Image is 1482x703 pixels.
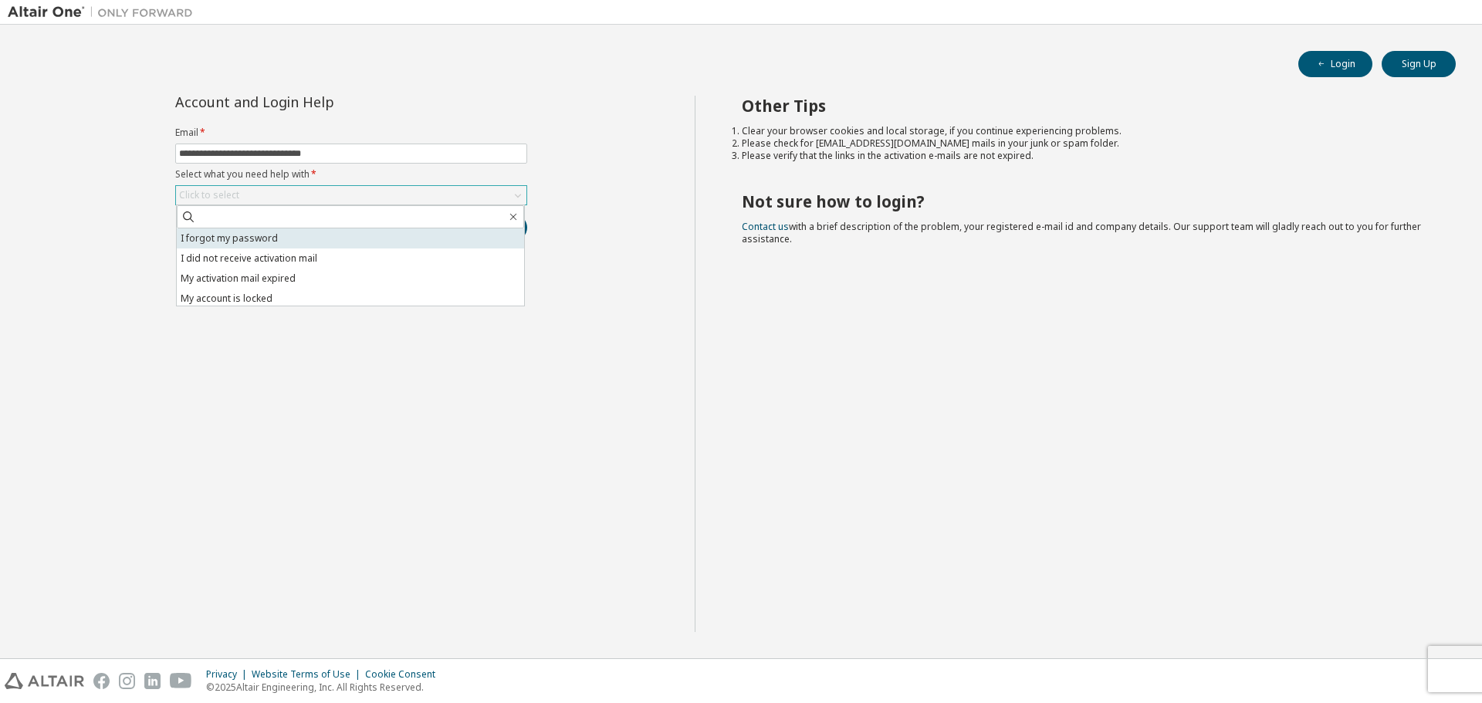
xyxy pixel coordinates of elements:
[252,668,365,681] div: Website Terms of Use
[742,96,1429,116] h2: Other Tips
[742,220,789,233] a: Contact us
[742,137,1429,150] li: Please check for [EMAIL_ADDRESS][DOMAIN_NAME] mails in your junk or spam folder.
[144,673,161,689] img: linkedin.svg
[1298,51,1372,77] button: Login
[742,125,1429,137] li: Clear your browser cookies and local storage, if you continue experiencing problems.
[177,228,524,248] li: I forgot my password
[8,5,201,20] img: Altair One
[170,673,192,689] img: youtube.svg
[206,681,445,694] p: © 2025 Altair Engineering, Inc. All Rights Reserved.
[1382,51,1456,77] button: Sign Up
[93,673,110,689] img: facebook.svg
[179,189,239,201] div: Click to select
[742,220,1421,245] span: with a brief description of the problem, your registered e-mail id and company details. Our suppo...
[175,127,527,139] label: Email
[206,668,252,681] div: Privacy
[365,668,445,681] div: Cookie Consent
[742,191,1429,211] h2: Not sure how to login?
[176,186,526,204] div: Click to select
[175,96,457,108] div: Account and Login Help
[175,168,527,181] label: Select what you need help with
[119,673,135,689] img: instagram.svg
[5,673,84,689] img: altair_logo.svg
[742,150,1429,162] li: Please verify that the links in the activation e-mails are not expired.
